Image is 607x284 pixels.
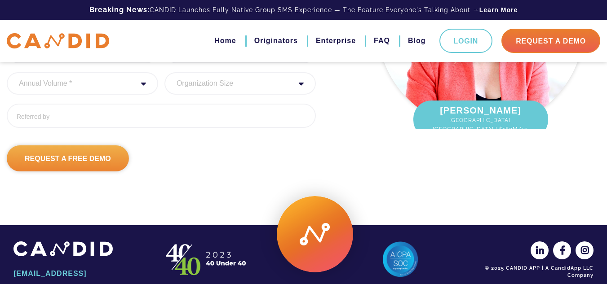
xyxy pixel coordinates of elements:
[316,33,356,48] a: Enterprise
[162,241,252,277] img: CANDID APP
[89,5,150,14] b: Breaking News:
[374,33,390,48] a: FAQ
[7,104,316,128] input: Referred by
[439,29,493,53] a: Login
[479,5,518,14] a: Learn More
[214,33,236,48] a: Home
[382,241,418,277] img: AICPA SOC 2
[459,265,594,279] div: © 2025 CANDID APP | A CandidApp LLC Company
[408,33,426,48] a: Blog
[7,145,129,171] input: Request A Free Demo
[254,33,298,48] a: Originators
[501,29,600,53] a: Request A Demo
[422,116,539,134] span: [GEOGRAPHIC_DATA], [GEOGRAPHIC_DATA] | $180M/yr.
[413,100,548,138] div: [PERSON_NAME]
[13,241,113,256] img: CANDID APP
[7,33,109,49] img: CANDID APP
